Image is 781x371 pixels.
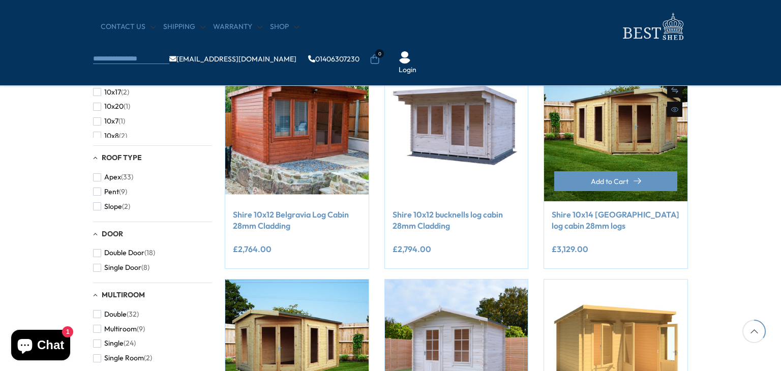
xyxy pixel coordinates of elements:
span: Add to Cart [591,178,628,185]
span: Apex [104,173,121,181]
a: Warranty [213,22,262,32]
a: 01406307230 [308,55,359,63]
img: Shire 10x12 bucknells log cabin 28mm Cladding - Best Shed [385,58,528,201]
span: Double [104,310,127,319]
span: 10x20 [104,102,124,111]
button: 10x17 [93,85,129,100]
span: (1) [118,117,125,126]
span: (9) [137,325,145,333]
span: (2) [119,132,127,140]
span: 10x17 [104,88,121,97]
inbox-online-store-chat: Shopify online store chat [8,330,73,363]
button: 10x8 [93,129,127,143]
button: Double [93,307,139,322]
span: Single Room [104,354,144,362]
span: Multiroom [104,325,137,333]
span: (8) [141,263,149,272]
span: 10x7 [104,117,118,126]
a: Shipping [163,22,205,32]
img: Shire 10x14 Lambridge Corner log cabin 28mm logs - Best Shed [544,58,687,201]
span: Single [104,339,124,348]
button: Single Door [93,260,149,275]
span: (18) [144,249,155,257]
button: Double Door [93,245,155,260]
span: (32) [127,310,139,319]
span: (2) [122,202,130,211]
a: CONTACT US [101,22,156,32]
ins: £2,764.00 [233,245,272,253]
button: Single Room [93,351,152,365]
span: (1) [124,102,130,111]
a: Shire 10x12 bucknells log cabin 28mm Cladding [393,209,521,232]
button: Multiroom [93,322,145,336]
a: Login [399,65,416,75]
span: Single Door [104,263,141,272]
span: (2) [121,88,129,97]
span: (2) [144,354,152,362]
span: 0 [375,49,384,58]
a: Shire 10x12 Belgravia Log Cabin 28mm Cladding [233,209,361,232]
img: logo [617,10,688,43]
span: Double Door [104,249,144,257]
span: (24) [124,339,136,348]
button: 10x20 [93,99,130,114]
button: 10x7 [93,114,125,129]
ins: £2,794.00 [393,245,431,253]
span: Roof Type [102,153,142,162]
a: 0 [370,54,380,65]
img: Shire 10x12 Belgravia Log Cabin 19mm Cladding - Best Shed [225,58,369,201]
button: Add to Cart [554,171,677,191]
ins: £3,129.00 [552,245,588,253]
span: Pent [104,188,119,196]
a: [EMAIL_ADDRESS][DOMAIN_NAME] [169,55,296,63]
img: User Icon [399,51,411,64]
span: 10x8 [104,132,119,140]
span: (9) [119,188,127,196]
a: Shire 10x14 [GEOGRAPHIC_DATA] log cabin 28mm logs [552,209,680,232]
span: Multiroom [102,290,145,299]
span: Slope [104,202,122,211]
button: Slope [93,199,130,214]
a: Shop [270,22,299,32]
button: Apex [93,170,133,184]
span: (33) [121,173,133,181]
span: Door [102,229,123,238]
button: Pent [93,184,127,199]
button: Single [93,336,136,351]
